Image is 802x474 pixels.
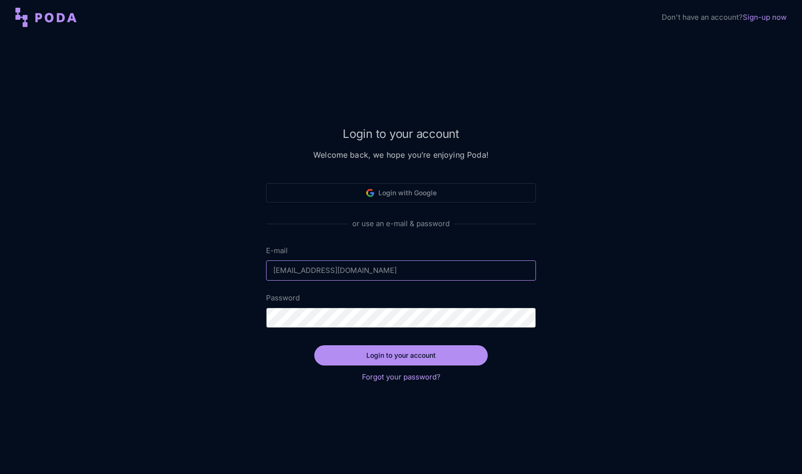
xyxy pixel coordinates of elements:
h2: Login to your account [266,126,536,142]
button: Login to your account [314,345,488,366]
a: Forgot your password? [362,372,441,381]
label: E-mail [266,245,536,257]
h3: Welcome back, we hope you’re enjoying Poda! [266,150,536,160]
img: Google logo [366,189,374,197]
a: Sign-up now [743,13,787,22]
button: Login with Google [266,183,536,203]
span: or use an e-mail & password [348,218,454,230]
div: Don't have an account? [662,12,787,23]
label: Password [266,292,536,304]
